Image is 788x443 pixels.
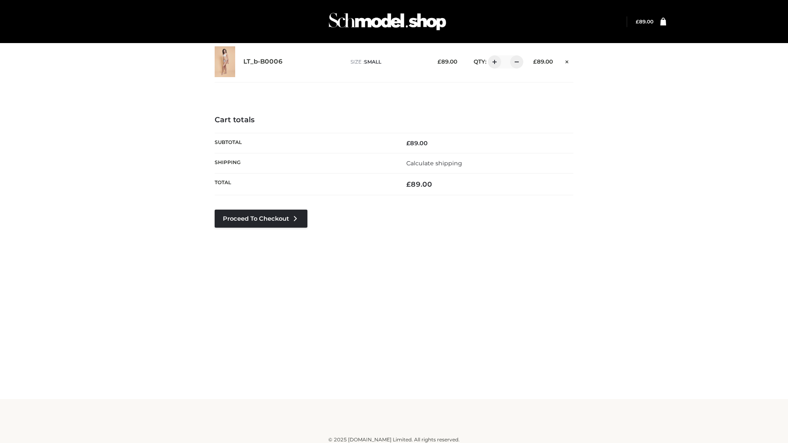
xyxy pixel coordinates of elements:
img: Schmodel Admin 964 [326,5,449,38]
bdi: 89.00 [533,58,553,65]
div: QTY: [465,55,520,69]
th: Shipping [215,153,394,173]
p: size : [350,58,425,66]
span: £ [406,180,411,188]
span: £ [533,58,537,65]
h4: Cart totals [215,116,573,125]
span: £ [438,58,441,65]
a: Calculate shipping [406,160,462,167]
a: Proceed to Checkout [215,210,307,228]
a: LT_b-B0006 [243,58,283,66]
span: £ [636,18,639,25]
span: £ [406,139,410,147]
bdi: 89.00 [438,58,457,65]
bdi: 89.00 [636,18,653,25]
th: Total [215,174,394,195]
th: Subtotal [215,133,394,153]
bdi: 89.00 [406,139,428,147]
bdi: 89.00 [406,180,432,188]
a: £89.00 [636,18,653,25]
a: Remove this item [561,55,573,66]
span: SMALL [364,59,381,65]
